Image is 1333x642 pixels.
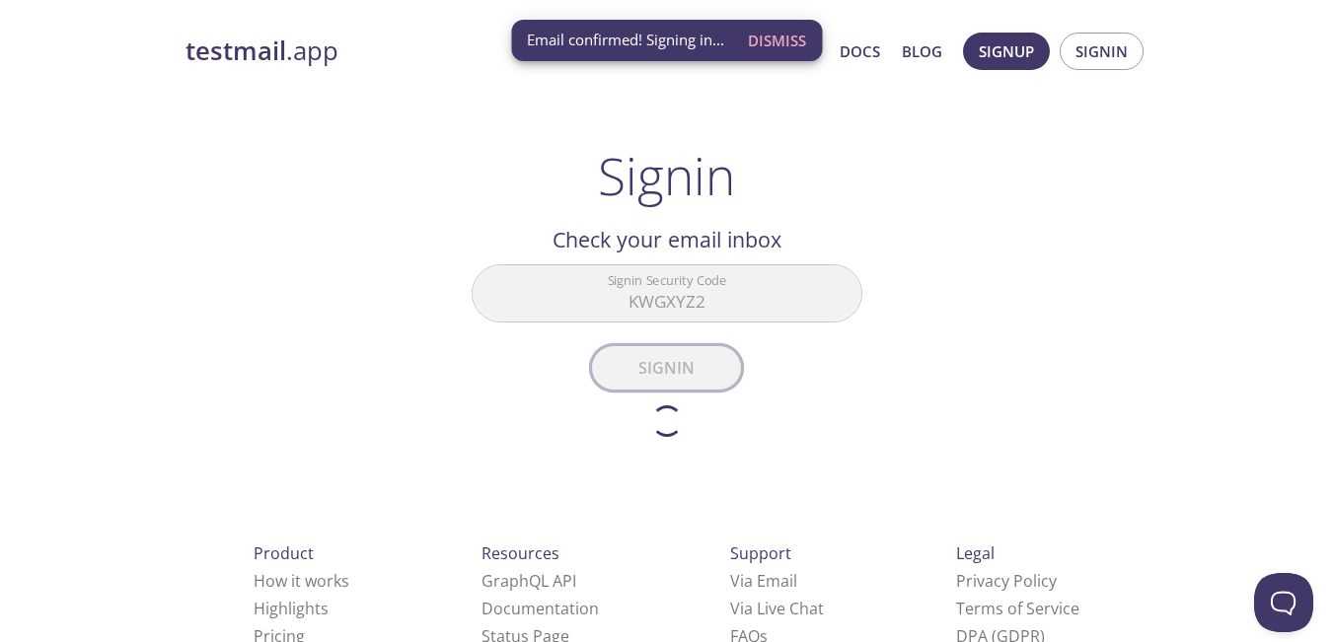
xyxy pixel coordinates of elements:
span: Dismiss [748,28,806,53]
strong: testmail [185,34,286,68]
span: Signin [1075,38,1128,64]
a: GraphQL API [481,570,576,592]
span: Resources [481,542,559,564]
a: Documentation [481,598,599,619]
a: How it works [254,570,349,592]
a: testmail.app [185,35,649,68]
span: Email confirmed! Signing in... [527,30,724,50]
a: Blog [902,38,942,64]
a: Docs [840,38,880,64]
span: Legal [956,542,995,564]
a: Terms of Service [956,598,1079,619]
span: Product [254,542,314,564]
iframe: Help Scout Beacon - Open [1254,573,1313,632]
a: Via Live Chat [730,598,824,619]
h2: Check your email inbox [472,223,862,256]
span: Support [730,542,791,564]
button: Signup [963,33,1050,70]
a: Via Email [730,570,797,592]
h1: Signin [598,146,735,205]
button: Dismiss [740,22,814,59]
a: Privacy Policy [956,570,1057,592]
button: Signin [1060,33,1144,70]
a: Highlights [254,598,329,619]
span: Signup [979,38,1034,64]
